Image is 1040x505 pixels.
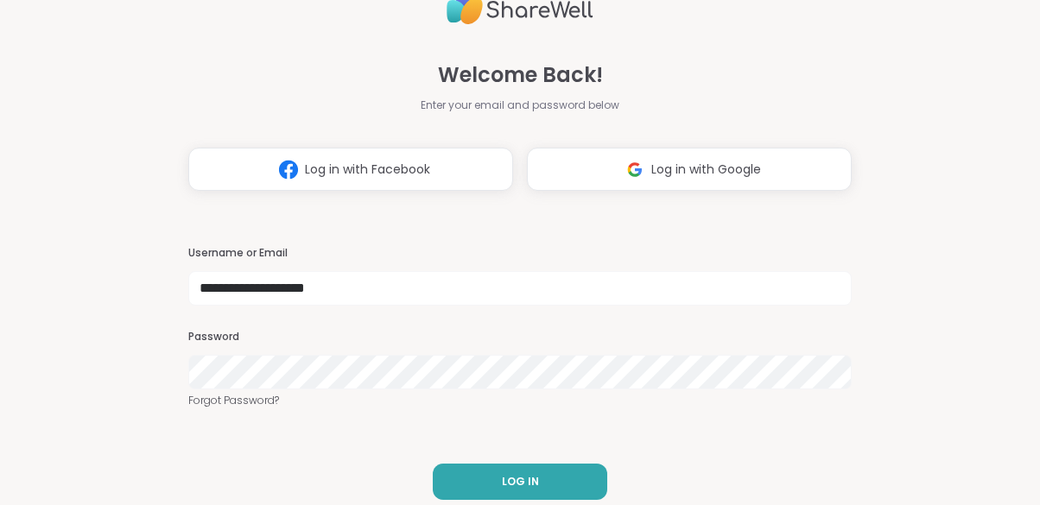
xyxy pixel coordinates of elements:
[502,474,539,489] span: LOG IN
[651,161,761,179] span: Log in with Google
[421,98,619,113] span: Enter your email and password below
[305,161,430,179] span: Log in with Facebook
[188,393,852,408] a: Forgot Password?
[618,154,651,186] img: ShareWell Logomark
[433,464,607,500] button: LOG IN
[188,148,513,191] button: Log in with Facebook
[272,154,305,186] img: ShareWell Logomark
[188,246,852,261] h3: Username or Email
[188,330,852,344] h3: Password
[438,60,603,91] span: Welcome Back!
[527,148,852,191] button: Log in with Google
